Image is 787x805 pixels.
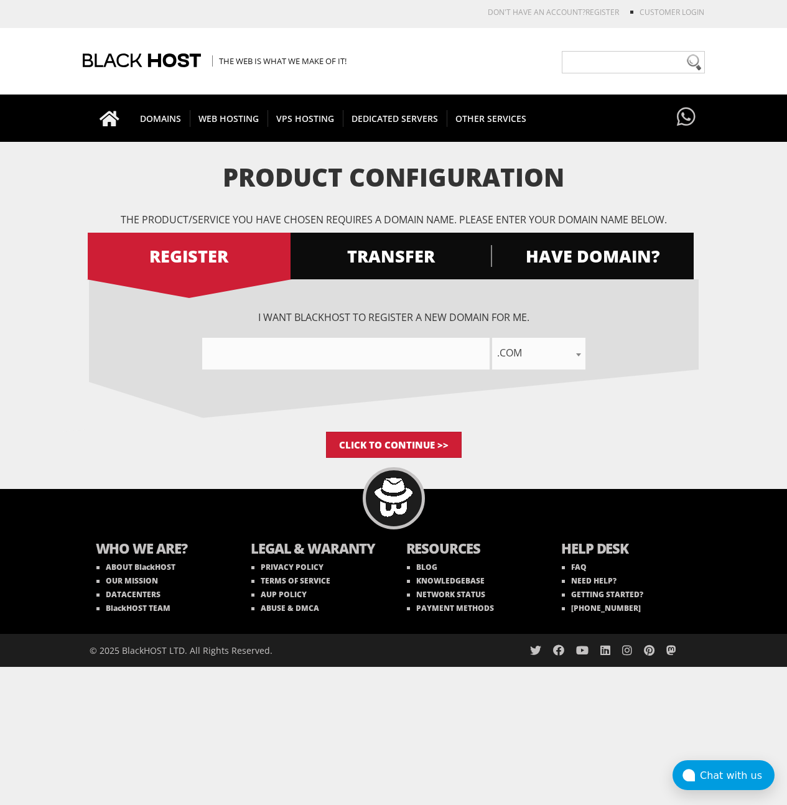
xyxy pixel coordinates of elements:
span: OTHER SERVICES [447,110,535,127]
a: VPS HOSTING [268,95,343,142]
span: .com [492,338,585,370]
b: HELP DESK [561,539,692,561]
span: The Web is what we make of it! [212,55,347,67]
span: DOMAINS [131,110,190,127]
a: Go to homepage [87,95,132,142]
span: REGISTER [88,245,291,267]
a: AUP POLICY [251,589,307,600]
span: VPS HOSTING [268,110,343,127]
img: BlackHOST mascont, Blacky. [374,478,413,517]
input: Need help? [562,51,705,73]
a: ABOUT BlackHOST [96,562,175,572]
b: WHO WE ARE? [96,539,226,561]
a: DOMAINS [131,95,190,142]
a: NETWORK STATUS [407,589,485,600]
div: Chat with us [700,770,775,781]
a: REGISTER [585,7,619,17]
h1: Product Configuration [89,164,699,191]
a: BLOG [407,562,437,572]
span: WEB HOSTING [190,110,268,127]
li: Don't have an account? [469,7,619,17]
a: TERMS OF SERVICE [251,575,330,586]
a: TRANSFER [289,233,492,279]
span: HAVE DOMAIN? [491,245,694,267]
b: LEGAL & WARANTY [251,539,381,561]
a: KNOWLEDGEBASE [407,575,485,586]
a: WEB HOSTING [190,95,268,142]
span: TRANSFER [289,245,492,267]
a: ABUSE & DMCA [251,603,319,613]
a: PAYMENT METHODS [407,603,494,613]
div: © 2025 BlackHOST LTD. All Rights Reserved. [90,634,388,667]
a: REGISTER [88,233,291,279]
a: NEED HELP? [562,575,617,586]
a: [PHONE_NUMBER] [562,603,641,613]
span: .com [492,344,585,361]
a: DATACENTERS [96,589,161,600]
p: The product/service you have chosen requires a domain name. Please enter your domain name below. [89,213,699,226]
a: GETTING STARTED? [562,589,643,600]
a: OUR MISSION [96,575,158,586]
a: BlackHOST TEAM [96,603,170,613]
b: RESOURCES [406,539,537,561]
a: PRIVACY POLICY [251,562,324,572]
span: DEDICATED SERVERS [343,110,447,127]
a: FAQ [562,562,587,572]
button: Chat with us [673,760,775,790]
a: Customer Login [640,7,704,17]
a: HAVE DOMAIN? [491,233,694,279]
a: DEDICATED SERVERS [343,95,447,142]
a: OTHER SERVICES [447,95,535,142]
a: Have questions? [674,95,699,141]
div: I want BlackHOST to register a new domain for me. [89,310,699,370]
input: Click to Continue >> [326,432,462,458]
